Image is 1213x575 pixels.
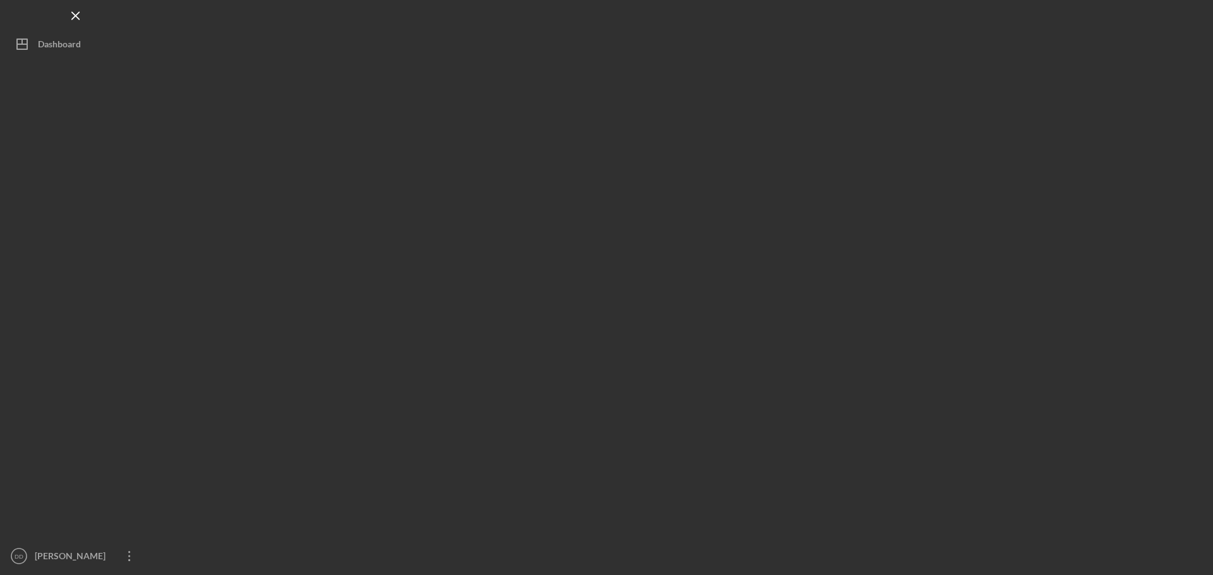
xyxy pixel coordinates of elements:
[15,553,23,560] text: DD
[6,32,145,57] button: Dashboard
[38,32,81,60] div: Dashboard
[32,543,114,572] div: [PERSON_NAME]
[6,543,145,569] button: DD[PERSON_NAME]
